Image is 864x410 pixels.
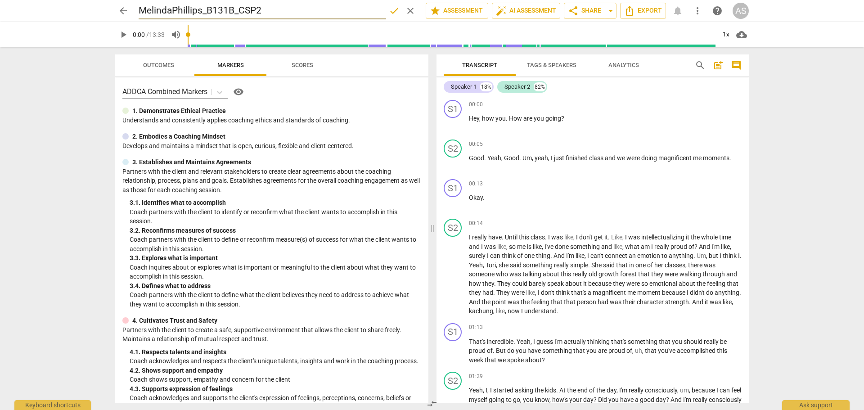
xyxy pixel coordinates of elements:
span: were [511,289,526,296]
span: Good [469,154,484,162]
button: Add summary [711,58,725,72]
span: a [588,289,593,296]
span: . [739,289,741,296]
span: they [482,280,494,287]
span: growth [598,270,620,278]
span: was [710,298,723,306]
p: Partners with the client and relevant stakeholders to create clear agreements about the coaching ... [122,167,421,195]
span: Share [568,5,601,16]
span: I'm [566,252,576,259]
span: me [627,289,637,296]
div: Change speaker [444,323,462,341]
p: 3. Establishes and Maintains Agreements [132,158,251,167]
span: kachung [469,307,493,315]
span: of [688,243,694,250]
span: help [712,5,723,16]
span: person [577,298,598,306]
span: Until [505,234,519,241]
p: ADDCA Combined Markers [122,86,207,97]
span: time [719,234,731,241]
span: this [519,234,531,241]
span: how [482,115,495,122]
span: really [472,234,488,241]
span: we [617,154,626,162]
span: but [709,252,720,259]
span: do [706,289,715,296]
span: auto_fix_high [496,5,507,16]
span: it [686,234,691,241]
span: That's [469,338,487,345]
span: had [598,298,610,306]
span: I [687,289,690,296]
span: the [481,298,492,306]
span: I [576,234,579,241]
span: , [542,243,544,250]
span: , [535,289,538,296]
span: connect [605,252,629,259]
span: Tags & Speakers [527,62,576,68]
div: 18% [480,82,492,91]
span: because [588,280,613,287]
span: strength [665,298,689,306]
span: post_add [713,60,724,71]
button: Help [231,85,246,99]
span: and [726,270,737,278]
span: yeah [535,154,548,162]
div: Change speaker [444,140,462,158]
div: Keyboard shortcuts [14,400,91,410]
span: they [651,270,665,278]
span: . [588,261,591,269]
span: I [720,252,723,259]
span: And [692,298,705,306]
button: Export [620,3,666,19]
span: one [635,261,647,269]
span: Outcomes [143,62,174,68]
span: thing [536,252,550,259]
button: Volume [168,27,184,43]
p: Coach inquires about or explores what is important or meaningful to the client about what they wa... [130,263,421,281]
span: that [564,298,577,306]
span: done [555,243,570,250]
span: about [679,280,697,287]
span: They [497,280,512,287]
span: Tori [486,261,496,269]
span: who [496,270,509,278]
span: she [499,261,510,269]
span: can [490,252,502,259]
span: . [493,289,496,296]
span: an [629,252,637,259]
span: you [495,115,506,122]
span: I [625,234,628,241]
span: had [482,289,493,296]
span: . [689,298,692,306]
span: was [551,234,564,241]
a: Help [228,85,246,99]
span: her [654,261,665,269]
span: that [616,261,629,269]
span: magnificent [593,289,627,296]
span: I [548,234,551,241]
span: Um [522,154,532,162]
span: arrow_back [118,5,129,16]
span: , [732,298,733,306]
span: really [572,270,589,278]
span: I [651,243,654,250]
input: Title [139,2,386,19]
span: 0:00 [133,31,145,38]
span: emotion [637,252,661,259]
span: . [557,307,558,315]
span: I [521,307,524,315]
span: it [705,298,710,306]
span: like [721,243,730,250]
span: . [513,338,517,345]
span: Filler word [497,243,506,250]
div: AS [733,3,749,19]
span: anything [669,252,693,259]
span: , [501,154,504,162]
span: don't [579,234,594,241]
span: think [502,252,517,259]
span: whole [701,234,719,241]
span: . [693,252,697,259]
span: comment [731,60,742,71]
span: / 13:33 [146,31,165,38]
